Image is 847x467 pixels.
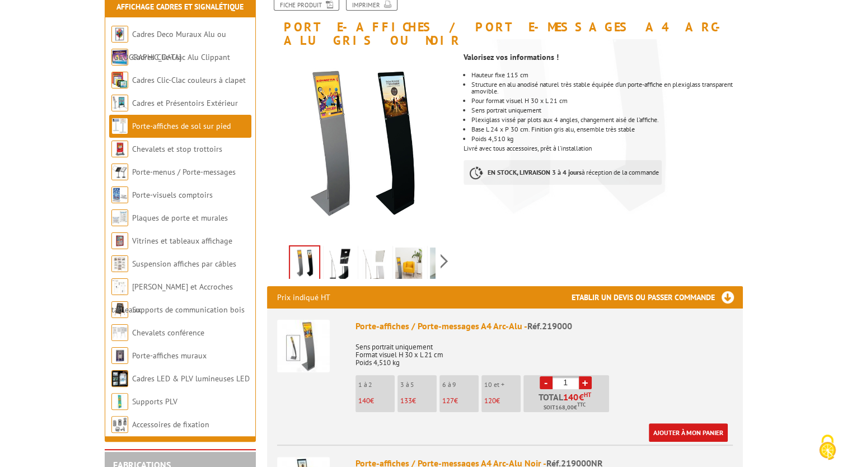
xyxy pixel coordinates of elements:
img: 219000nr_porte_message_a4.jpg [430,247,457,282]
img: Chevalets et stop trottoirs [111,141,128,157]
a: Supports PLV [132,396,177,407]
img: Cadres Clic-Clac couleurs à clapet [111,72,128,88]
p: € [358,397,395,405]
img: 219000nr_219000_porte_message_sur_pied_a4.jpg [290,246,319,281]
img: porte_visuel_arc_alu_219000_1.jpg [395,247,422,282]
a: Porte-menus / Porte-messages [132,167,236,177]
img: Cadres et Présentoirs Extérieur [111,95,128,111]
a: Porte-affiches muraux [132,351,207,361]
h3: Etablir un devis ou passer commande [572,286,743,309]
p: Sens portrait uniquement Format visuel H 30 x L 21 cm Poids 4,510 kg [355,335,733,367]
a: Affichage Cadres et Signalétique [116,2,244,12]
img: Chevalets conférence [111,324,128,341]
span: 133 [400,396,412,405]
img: 219000nr_219000_porte_message_sur_pied_a4.jpg [267,53,456,241]
p: 6 à 9 [442,381,479,389]
p: 3 à 5 [400,381,437,389]
span: Réf.219000 [527,320,572,331]
img: Porte-affiches / Porte-messages A4 Arc-Alu [277,320,330,372]
a: Cadres Deco Muraux Alu ou [GEOGRAPHIC_DATA] [111,29,226,62]
span: 120 [484,396,496,405]
img: Cadres LED & PLV lumineuses LED [111,370,128,387]
span: Next [439,252,450,270]
a: Supports de communication bois [132,305,245,315]
a: Cadres et Présentoirs Extérieur [132,98,238,108]
a: Cadres Clic-Clac couleurs à clapet [132,75,246,85]
a: Suspension affiches par câbles [132,259,236,269]
p: € [442,397,479,405]
a: Chevalets conférence [132,328,204,338]
span: 168,00 [555,403,574,412]
a: Porte-visuels comptoirs [132,190,213,200]
img: Accessoires de fixation [111,416,128,433]
a: Accessoires de fixation [132,419,209,429]
div: Porte-affiches / Porte-messages A4 Arc-Alu - [355,320,733,333]
img: 2190000_porte-affiche_a4_arc-alu_gris_focus.jpg [361,247,387,282]
p: 1 à 2 [358,381,395,389]
img: Porte-menus / Porte-messages [111,164,128,180]
a: Cadres LED & PLV lumineuses LED [132,373,250,384]
a: [PERSON_NAME] et Accroches tableaux [111,282,233,315]
button: Cookies (fenêtre modale) [808,429,847,467]
span: € [579,393,584,401]
sup: TTC [577,401,586,408]
img: Porte-visuels comptoirs [111,186,128,203]
img: Plaques de porte et murales [111,209,128,226]
a: Vitrines et tableaux affichage [132,236,232,246]
a: Cadres Clic-Clac Alu Clippant [132,52,230,62]
a: + [579,376,592,389]
span: 127 [442,396,454,405]
span: 140 [563,393,579,401]
p: € [400,397,437,405]
img: Cookies (fenêtre modale) [813,433,841,461]
p: Prix indiqué HT [277,286,330,309]
img: Porte-affiches de sol sur pied [111,118,128,134]
a: Chevalets et stop trottoirs [132,144,222,154]
a: - [540,376,553,389]
p: Total [526,393,609,412]
span: 140 [358,396,370,405]
span: Soit € [544,403,586,412]
p: € [484,397,521,405]
img: Cadres Deco Muraux Alu ou Bois [111,26,128,43]
a: Ajouter à mon panier [649,423,728,442]
img: Porte-affiches muraux [111,347,128,364]
img: 2190000nr_porte-affiche_a4_arc-alu_noir.jpg [326,247,353,282]
p: 10 et + [484,381,521,389]
img: Cimaises et Accroches tableaux [111,278,128,295]
img: Suspension affiches par câbles [111,255,128,272]
img: Supports PLV [111,393,128,410]
a: Porte-affiches de sol sur pied [132,121,231,131]
sup: HT [584,391,591,399]
a: Plaques de porte et murales [132,213,228,223]
img: Vitrines et tableaux affichage [111,232,128,249]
